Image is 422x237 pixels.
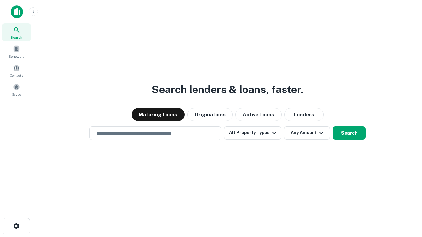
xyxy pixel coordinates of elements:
[333,126,366,140] button: Search
[11,5,23,18] img: capitalize-icon.png
[2,81,31,98] a: Saved
[12,92,21,97] span: Saved
[9,54,24,59] span: Borrowers
[224,126,281,140] button: All Property Types
[2,23,31,41] a: Search
[132,108,185,121] button: Maturing Loans
[10,73,23,78] span: Contacts
[2,62,31,79] a: Contacts
[389,163,422,195] iframe: Chat Widget
[11,35,22,40] span: Search
[284,126,330,140] button: Any Amount
[187,108,233,121] button: Originations
[152,82,303,97] h3: Search lenders & loans, faster.
[235,108,282,121] button: Active Loans
[284,108,324,121] button: Lenders
[2,42,31,60] a: Borrowers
